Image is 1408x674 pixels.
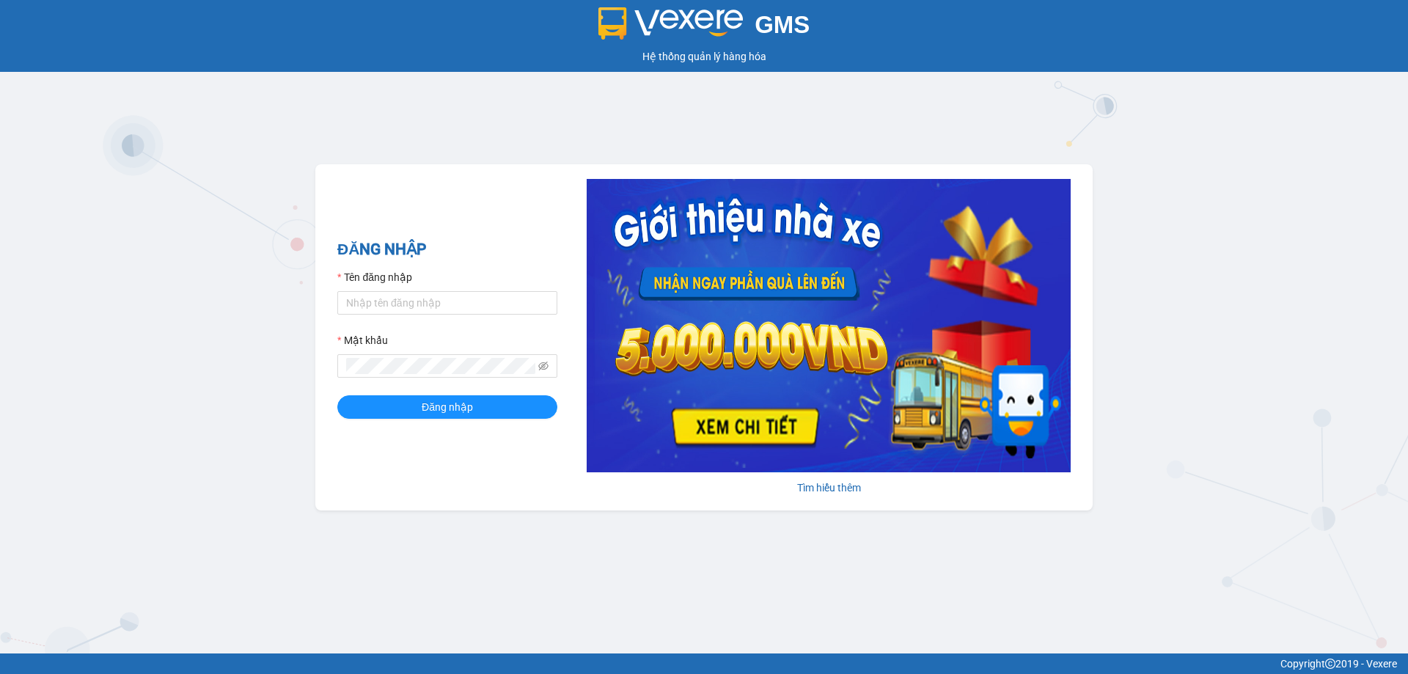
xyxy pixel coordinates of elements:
div: Tìm hiểu thêm [587,480,1071,496]
span: Đăng nhập [422,399,473,415]
h2: ĐĂNG NHẬP [337,238,557,262]
img: banner-0 [587,179,1071,472]
span: eye-invisible [538,361,549,371]
span: copyright [1325,659,1335,669]
span: GMS [755,11,810,38]
input: Mật khẩu [346,358,535,374]
button: Đăng nhập [337,395,557,419]
div: Hệ thống quản lý hàng hóa [4,48,1404,65]
a: GMS [598,22,810,34]
input: Tên đăng nhập [337,291,557,315]
label: Mật khẩu [337,332,388,348]
label: Tên đăng nhập [337,269,412,285]
div: Copyright 2019 - Vexere [11,656,1397,672]
img: logo 2 [598,7,744,40]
